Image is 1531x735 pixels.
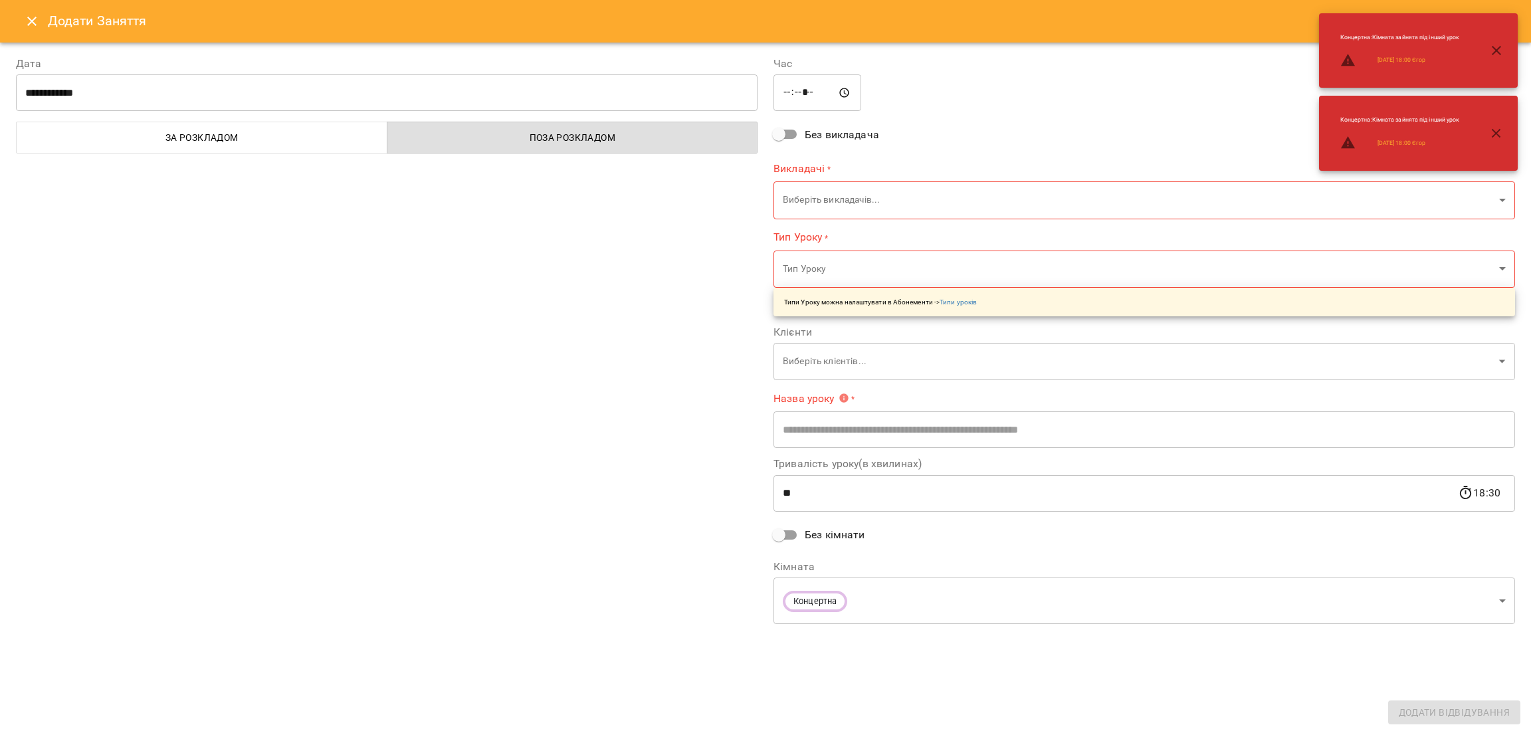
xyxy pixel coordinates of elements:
button: Поза розкладом [387,122,758,154]
label: Дата [16,58,758,69]
span: Поза розкладом [395,130,750,146]
span: Назва уроку [773,393,849,403]
span: Концертна [785,595,845,608]
button: Close [16,5,48,37]
span: Без кімнати [805,527,865,543]
a: [DATE] 18:00 Єгор [1378,139,1426,148]
div: Виберіть клієнтів... [773,343,1515,381]
label: Тривалість уроку(в хвилинах) [773,459,1515,469]
label: Кімната [773,562,1515,572]
p: Тип Уроку [783,262,1494,276]
a: Типи уроків [940,298,977,306]
p: Виберіть клієнтів... [783,355,1494,368]
li: Концертна : Кімната зайнята під інший урок [1330,28,1471,47]
p: Виберіть викладачів... [783,193,1494,207]
button: За розкладом [16,122,387,154]
p: Типи Уроку можна налаштувати в Абонементи -> [784,297,977,307]
label: Час [773,58,1515,69]
li: Концертна : Кімната зайнята під інший урок [1330,110,1471,130]
label: Клієнти [773,327,1515,338]
label: Тип Уроку [773,230,1515,245]
span: Без викладача [805,127,879,143]
div: Концертна [773,577,1515,624]
div: Тип Уроку [773,250,1515,288]
label: Викладачі [773,161,1515,176]
span: За розкладом [25,130,379,146]
div: Виберіть викладачів... [773,181,1515,219]
svg: Вкажіть назву уроку або виберіть клієнтів [839,393,849,403]
a: [DATE] 18:00 Єгор [1378,56,1426,64]
h6: Додати Заняття [48,11,1515,31]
